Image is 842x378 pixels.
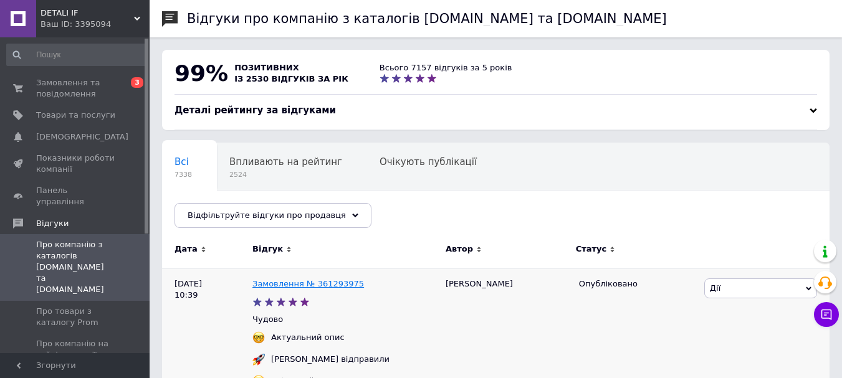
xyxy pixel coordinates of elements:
span: позитивних [234,63,299,72]
h1: Відгуки про компанію з каталогів [DOMAIN_NAME] та [DOMAIN_NAME] [187,11,667,26]
span: [DEMOGRAPHIC_DATA] [36,131,128,143]
div: [PERSON_NAME] відправили [268,354,393,365]
div: Деталі рейтингу за відгуками [175,104,817,117]
span: Впливають на рейтинг [229,156,342,168]
div: Всього 7157 відгуків за 5 років [380,62,512,73]
span: Панель управління [36,185,115,207]
span: Дії [710,283,720,293]
div: Ваш ID: 3395094 [41,19,150,30]
span: Товари та послуги [36,110,115,121]
span: Показники роботи компанії [36,153,115,175]
span: Про компанію на сайті компанії [36,338,115,361]
span: Дата [175,243,198,255]
span: DETALI IF [41,7,134,19]
span: 99% [175,60,228,86]
span: Відфільтруйте відгуки про продавця [188,210,346,220]
span: Деталі рейтингу за відгуками [175,105,336,116]
span: Автор [446,243,473,255]
span: 3 [131,77,143,88]
span: Відгук [252,243,283,255]
button: Чат з покупцем [814,302,839,327]
div: Опубліковані без коментаря [162,191,326,238]
span: Про товари з каталогу Prom [36,306,115,328]
span: Опубліковані без комен... [175,204,301,215]
span: Про компанію з каталогів [DOMAIN_NAME] та [DOMAIN_NAME] [36,239,115,296]
a: Замовлення № 361293975 [252,279,364,288]
span: Статус [576,243,607,255]
img: :nerd_face: [252,331,265,344]
span: 2524 [229,170,342,179]
span: Відгуки [36,218,69,229]
p: Чудово [252,314,439,325]
div: Опубліковано [579,278,695,290]
img: :rocket: [252,353,265,366]
span: Всі [175,156,189,168]
div: Актуальний опис [268,332,348,343]
span: Замовлення та повідомлення [36,77,115,100]
span: Очікують публікації [380,156,477,168]
span: 7338 [175,170,192,179]
span: із 2530 відгуків за рік [234,74,348,83]
input: Пошук [6,44,147,66]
